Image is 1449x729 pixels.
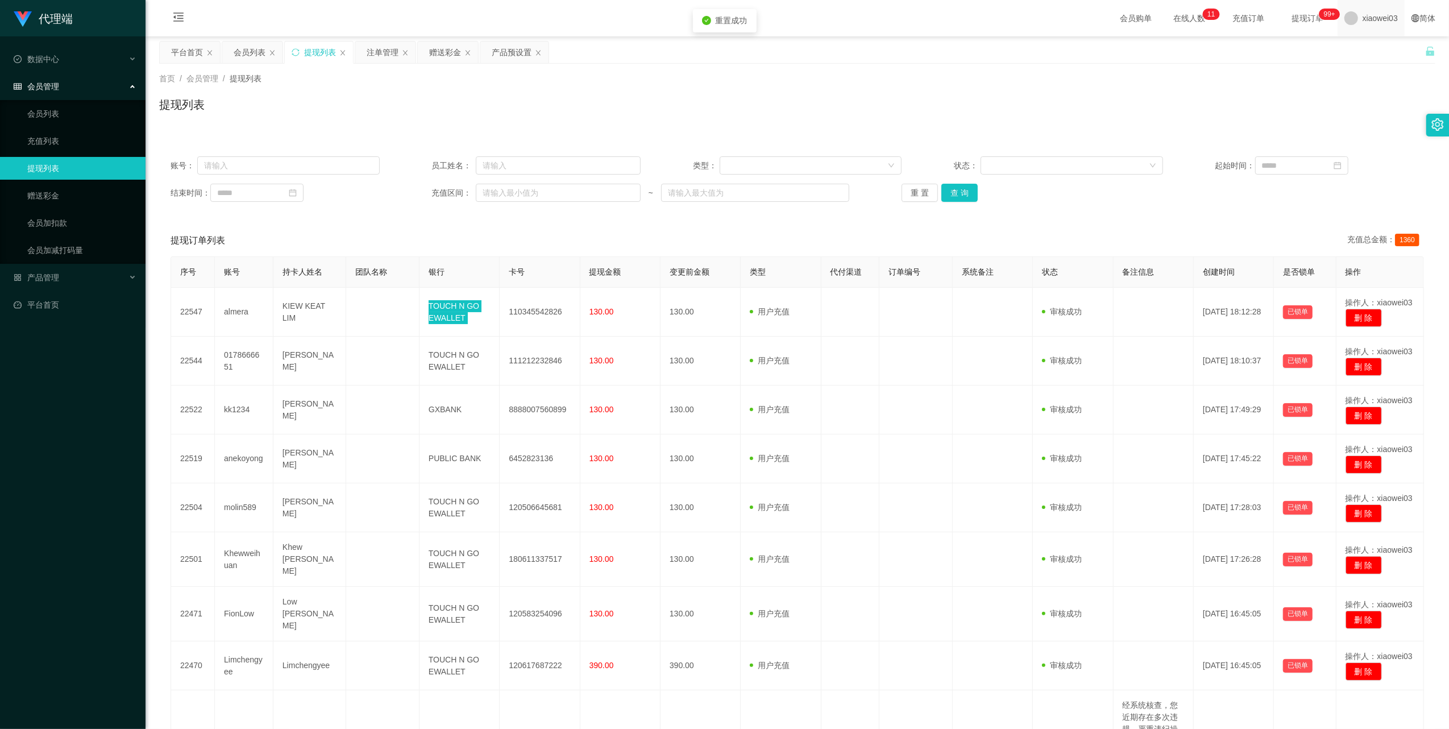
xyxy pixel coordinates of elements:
div: 平台首页 [171,42,203,63]
td: 120583254096 [500,587,580,641]
span: 提现列表 [230,74,261,83]
span: 130.00 [589,307,614,316]
span: 审核成功 [1042,609,1082,618]
span: 用户充值 [750,307,790,316]
sup: 1165 [1319,9,1340,20]
td: 22547 [171,288,215,337]
span: 130.00 [589,405,614,414]
td: TOUCH N GO EWALLET [420,587,500,641]
span: 130.00 [589,503,614,512]
span: 提现订单列表 [171,234,225,247]
div: 提现列表 [304,42,336,63]
span: 充值区间： [431,187,475,199]
td: anekoyong [215,434,273,483]
span: 130.00 [589,554,614,564]
span: 产品管理 [14,273,59,282]
td: 120506645681 [500,483,580,532]
sup: 11 [1203,9,1219,20]
td: [PERSON_NAME] [273,434,347,483]
span: 审核成功 [1042,307,1082,316]
i: 图标: unlock [1425,46,1435,56]
input: 请输入最大值为 [661,184,850,202]
td: 390.00 [661,641,741,690]
span: 团队名称 [355,267,387,276]
span: 130.00 [589,356,614,365]
input: 请输入 [476,156,641,175]
td: Khewweihuan [215,532,273,587]
span: 会员管理 [14,82,59,91]
span: 审核成功 [1042,454,1082,463]
h1: 提现列表 [159,96,205,113]
button: 删 除 [1346,358,1382,376]
span: 创建时间 [1203,267,1235,276]
button: 删 除 [1346,611,1382,629]
span: 备注信息 [1123,267,1155,276]
td: TOUCH N GO EWALLET [420,532,500,587]
td: [DATE] 16:45:05 [1194,587,1274,641]
td: [DATE] 17:45:22 [1194,434,1274,483]
i: 图标: setting [1431,118,1444,131]
td: 130.00 [661,532,741,587]
span: 会员管理 [186,74,218,83]
i: 图标: global [1411,14,1419,22]
span: 操作人：xiaowei03 [1346,396,1413,405]
span: 结束时间： [171,187,210,199]
td: 180611337517 [500,532,580,587]
input: 请输入最小值为 [476,184,641,202]
td: 22470 [171,641,215,690]
a: 会员加扣款 [27,212,136,234]
i: 图标: table [14,82,22,90]
button: 已锁单 [1283,607,1313,621]
button: 删 除 [1346,504,1382,523]
i: 图标: close [339,49,346,56]
span: 状态： [954,160,981,172]
a: 会员列表 [27,102,136,125]
td: molin589 [215,483,273,532]
i: 图标: close [269,49,276,56]
span: 提现金额 [589,267,621,276]
span: 账号 [224,267,240,276]
i: 图标: appstore-o [14,274,22,281]
button: 删 除 [1346,556,1382,574]
td: KIEW KEAT LIM [273,288,347,337]
span: 130.00 [589,609,614,618]
span: 操作 [1346,267,1361,276]
span: 130.00 [589,454,614,463]
span: 审核成功 [1042,554,1082,564]
td: PUBLIC BANK [420,434,500,483]
i: 图标: close [535,49,542,56]
td: 22519 [171,434,215,483]
button: 已锁单 [1283,553,1313,566]
span: 序号 [180,267,196,276]
td: 22544 [171,337,215,386]
td: GXBANK [420,386,500,434]
span: 类型 [750,267,766,276]
td: [PERSON_NAME] [273,483,347,532]
td: 130.00 [661,587,741,641]
td: Limchengyee [273,641,347,690]
p: 1 [1211,9,1215,20]
span: 订单编号 [889,267,920,276]
span: / [180,74,182,83]
span: 用户充值 [750,405,790,414]
h1: 代理端 [39,1,73,37]
td: [DATE] 17:26:28 [1194,532,1274,587]
td: Low [PERSON_NAME] [273,587,347,641]
span: 操作人：xiaowei03 [1346,600,1413,609]
p: 1 [1207,9,1211,20]
span: 操作人：xiaowei03 [1346,347,1413,356]
td: 8888007560899 [500,386,580,434]
button: 删 除 [1346,309,1382,327]
td: 130.00 [661,483,741,532]
td: 6452823136 [500,434,580,483]
td: 130.00 [661,288,741,337]
div: 产品预设置 [492,42,532,63]
td: [DATE] 18:10:37 [1194,337,1274,386]
td: 130.00 [661,434,741,483]
span: 状态 [1042,267,1058,276]
span: 数据中心 [14,55,59,64]
td: 22522 [171,386,215,434]
span: 代付渠道 [831,267,862,276]
span: 银行 [429,267,445,276]
div: 注单管理 [367,42,398,63]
